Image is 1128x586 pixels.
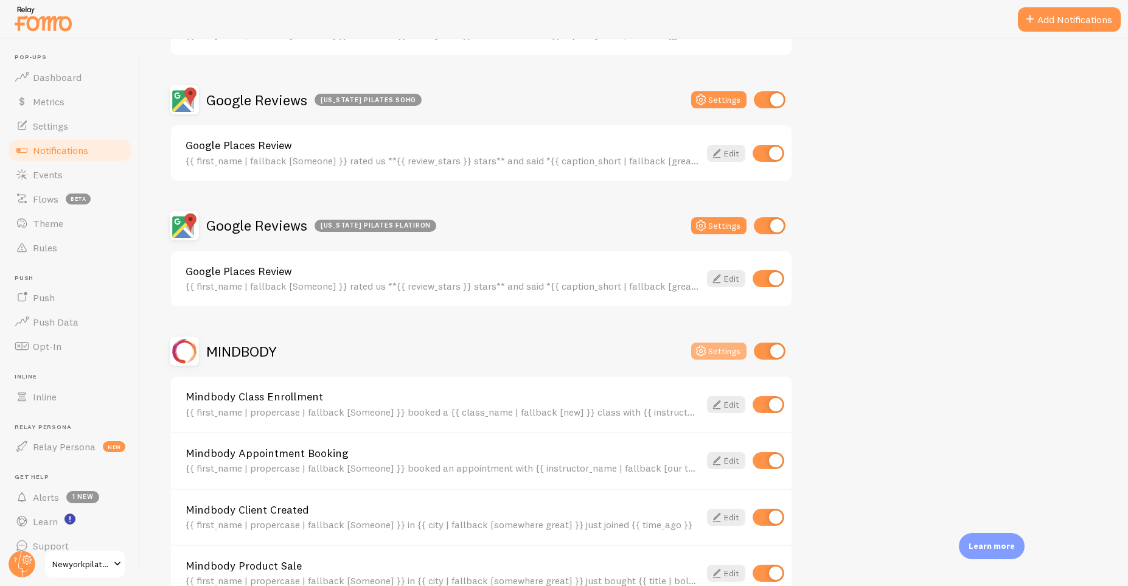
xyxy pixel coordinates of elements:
h2: Google Reviews [206,216,436,235]
span: Push [33,291,55,304]
a: Rules [7,235,133,260]
a: Learn [7,509,133,534]
a: Edit [707,270,745,287]
span: Inline [33,391,57,403]
img: Google Reviews [170,211,199,240]
a: Theme [7,211,133,235]
span: Pop-ups [15,54,133,61]
a: Mindbody Class Enrollment [186,391,700,402]
a: Opt-In [7,334,133,358]
a: Settings [7,114,133,138]
a: Metrics [7,89,133,114]
a: Flows beta [7,187,133,211]
span: Learn [33,515,58,528]
img: fomo-relay-logo-orange.svg [13,3,74,34]
span: Support [33,540,69,552]
a: Push [7,285,133,310]
a: Inline [7,385,133,409]
a: Mindbody Client Created [186,504,700,515]
span: beta [66,194,91,204]
span: Newyorkpilates [52,557,110,571]
div: {{ first_name | propercase | fallback [Someone] }} in {{ city | fallback [somewhere great] }} jus... [186,519,700,530]
a: Relay Persona new [7,434,133,459]
a: Alerts 1 new [7,485,133,509]
div: {{ first_name | fallback [Someone] }} rated us **{{ review_stars }} stars** and said *{{ caption_... [186,281,700,291]
a: Mindbody Product Sale [186,560,700,571]
div: {{ first_name | fallback [Someone] }} rated us **{{ review_stars }} stars** and said *{{ caption_... [186,155,700,166]
a: Events [7,162,133,187]
a: Edit [707,452,745,469]
span: Flows [33,193,58,205]
a: Google Places Review [186,266,700,277]
span: Relay Persona [15,424,133,431]
p: Learn more [969,540,1015,552]
span: Push Data [33,316,78,328]
div: Learn more [959,533,1025,559]
span: Settings [33,120,68,132]
a: Edit [707,565,745,582]
div: [US_STATE] PILATES FLATIRON [315,220,436,232]
button: Settings [691,217,747,234]
div: {{ first_name | propercase | fallback [Someone] }} booked a {{ class_name | fallback [new] }} cla... [186,406,700,417]
a: Edit [707,396,745,413]
span: Get Help [15,473,133,481]
a: Notifications [7,138,133,162]
h2: Google Reviews [206,91,422,110]
div: {{ first_name | propercase | fallback [Someone] }} booked an appointment with {{ instructor_name ... [186,462,700,473]
a: Edit [707,145,745,162]
a: Mindbody Appointment Booking [186,448,700,459]
span: new [103,441,125,452]
span: Push [15,274,133,282]
a: Newyorkpilates [44,549,126,579]
span: Theme [33,217,63,229]
span: Opt-In [33,340,61,352]
a: Support [7,534,133,558]
span: Rules [33,242,57,254]
span: 1 new [66,491,99,503]
span: Relay Persona [33,441,96,453]
span: Inline [15,373,133,381]
h2: MINDBODY [206,342,277,361]
span: Alerts [33,491,59,503]
a: Push Data [7,310,133,334]
span: Notifications [33,144,88,156]
span: Metrics [33,96,64,108]
button: Settings [691,91,747,108]
button: Settings [691,343,747,360]
span: Events [33,169,63,181]
img: MINDBODY [170,337,199,366]
div: {{ first_name | propercase | fallback [Someone] }} in {{ city | fallback [somewhere great] }} jus... [186,575,700,586]
a: Google Places Review [186,140,700,151]
a: Dashboard [7,65,133,89]
a: Edit [707,509,745,526]
svg: <p>Watch New Feature Tutorials!</p> [64,514,75,525]
img: Google Reviews [170,85,199,114]
span: Dashboard [33,71,82,83]
div: [US_STATE] PILATES SOHO [315,94,422,106]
